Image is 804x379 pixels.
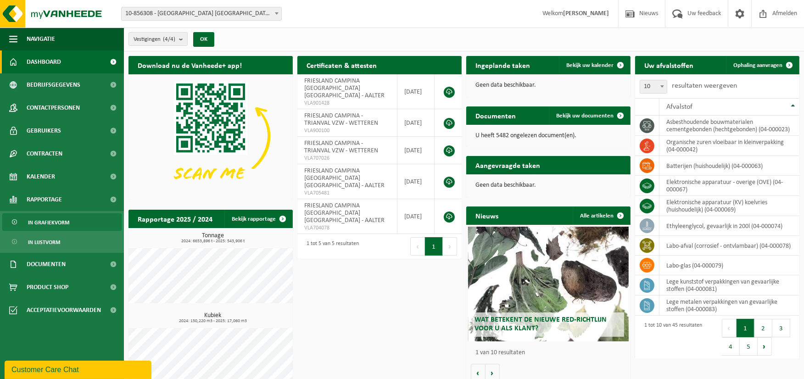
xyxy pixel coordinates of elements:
[466,206,508,224] h2: Nieuws
[27,253,66,276] span: Documenten
[128,210,222,228] h2: Rapportage 2025 / 2024
[659,176,799,196] td: elektronische apparatuur - overige (OVE) (04-000067)
[722,337,740,356] button: 4
[397,74,435,109] td: [DATE]
[737,319,754,337] button: 1
[27,119,61,142] span: Gebruikers
[297,56,386,74] h2: Certificaten & attesten
[397,137,435,164] td: [DATE]
[27,142,62,165] span: Contracten
[304,127,390,134] span: VLA900100
[304,155,390,162] span: VLA707026
[556,113,614,119] span: Bekijk uw documenten
[563,10,609,17] strong: [PERSON_NAME]
[475,316,607,332] span: Wat betekent de nieuwe RED-richtlijn voor u als klant?
[304,202,385,224] span: FRIESLAND CAMPINA [GEOGRAPHIC_DATA] [GEOGRAPHIC_DATA] - AALTER
[28,214,69,231] span: In grafiekvorm
[672,82,737,89] label: resultaten weergeven
[425,237,443,256] button: 1
[566,62,614,68] span: Bekijk uw kalender
[2,233,122,251] a: In lijstvorm
[304,100,390,107] span: VLA901428
[659,216,799,236] td: ethyleenglycol, gevaarlijk in 200l (04-000074)
[304,78,385,99] span: FRIESLAND CAMPINA [GEOGRAPHIC_DATA] [GEOGRAPHIC_DATA] - AALTER
[466,106,525,124] h2: Documenten
[133,312,293,323] h3: Kubiek
[128,56,251,74] h2: Download nu de Vanheede+ app!
[128,74,293,198] img: Download de VHEPlus App
[468,227,629,341] a: Wat betekent de nieuwe RED-richtlijn voor u als klant?
[640,318,702,357] div: 1 tot 10 van 45 resultaten
[666,103,692,111] span: Afvalstof
[304,140,378,154] span: FRIESLAND CAMPINA - TRIANVAL VZW - WETTEREN
[121,7,282,21] span: 10-856308 - FRIESLAND CAMPINA BELGIUM NV - AALTER
[122,7,281,20] span: 10-856308 - FRIESLAND CAMPINA BELGIUM NV - AALTER
[659,196,799,216] td: elektronische apparatuur (KV) koelvries (huishoudelijk) (04-000069)
[659,156,799,176] td: batterijen (huishoudelijk) (04-000063)
[772,319,790,337] button: 3
[27,188,62,211] span: Rapportage
[2,213,122,231] a: In grafiekvorm
[640,80,667,93] span: 10
[28,234,60,251] span: In lijstvorm
[304,189,390,197] span: VLA705481
[640,80,667,94] span: 10
[559,56,630,74] a: Bekijk uw kalender
[397,199,435,234] td: [DATE]
[410,237,425,256] button: Previous
[27,28,55,50] span: Navigatie
[659,275,799,295] td: lege kunststof verpakkingen van gevaarlijke stoffen (04-000081)
[193,32,214,47] button: OK
[27,299,101,322] span: Acceptatievoorwaarden
[27,165,55,188] span: Kalender
[733,62,782,68] span: Ophaling aanvragen
[27,50,61,73] span: Dashboard
[128,32,188,46] button: Vestigingen(4/4)
[466,156,549,174] h2: Aangevraagde taken
[475,133,621,139] p: U heeft 5482 ongelezen document(en).
[27,96,80,119] span: Contactpersonen
[659,116,799,136] td: asbesthoudende bouwmaterialen cementgebonden (hechtgebonden) (04-000023)
[304,167,385,189] span: FRIESLAND CAMPINA [GEOGRAPHIC_DATA] [GEOGRAPHIC_DATA] - AALTER
[397,109,435,137] td: [DATE]
[659,236,799,256] td: labo-afval (corrosief - ontvlambaar) (04-000078)
[134,33,175,46] span: Vestigingen
[27,73,80,96] span: Bedrijfsgegevens
[5,359,153,379] iframe: chat widget
[754,319,772,337] button: 2
[659,295,799,316] td: lege metalen verpakkingen van gevaarlijke stoffen (04-000083)
[133,239,293,244] span: 2024: 6653,896 t - 2025: 543,906 t
[466,56,539,74] h2: Ingeplande taken
[659,256,799,275] td: labo-glas (04-000079)
[726,56,798,74] a: Ophaling aanvragen
[443,237,457,256] button: Next
[302,236,359,256] div: 1 tot 5 van 5 resultaten
[475,182,621,189] p: Geen data beschikbaar.
[475,350,626,356] p: 1 van 10 resultaten
[304,224,390,232] span: VLA704078
[133,233,293,244] h3: Tonnage
[224,210,292,228] a: Bekijk rapportage
[163,36,175,42] count: (4/4)
[475,82,621,89] p: Geen data beschikbaar.
[740,337,758,356] button: 5
[659,136,799,156] td: organische zuren vloeibaar in kleinverpakking (04-000042)
[304,112,378,127] span: FRIESLAND CAMPINA - TRIANVAL VZW - WETTEREN
[722,319,737,337] button: Previous
[27,276,68,299] span: Product Shop
[635,56,703,74] h2: Uw afvalstoffen
[573,206,630,225] a: Alle artikelen
[133,319,293,323] span: 2024: 150,220 m3 - 2025: 17,060 m3
[397,164,435,199] td: [DATE]
[758,337,772,356] button: Next
[549,106,630,125] a: Bekijk uw documenten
